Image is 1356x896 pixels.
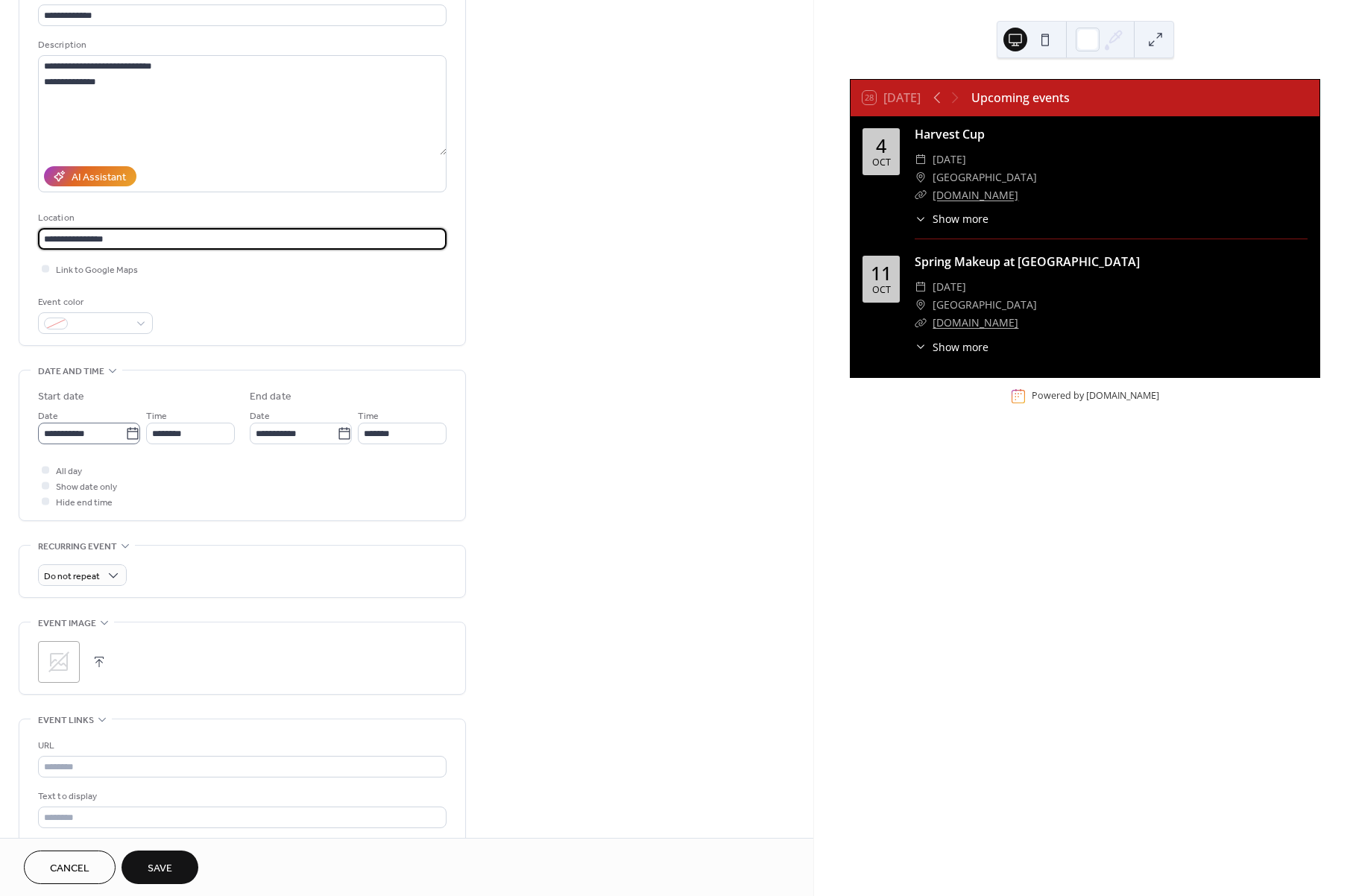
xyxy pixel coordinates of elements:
[38,713,94,728] span: Event links
[146,408,167,424] span: Time
[915,314,927,332] div: ​
[56,262,138,278] span: Link to Google Maps
[56,479,117,495] span: Show date only
[871,264,892,283] div: 11
[122,851,198,884] button: Save
[915,339,927,355] div: ​
[915,253,1140,270] a: Spring Makeup at [GEOGRAPHIC_DATA]
[38,641,80,683] div: ;
[38,364,104,379] span: Date and time
[38,616,96,631] span: Event image
[933,278,966,296] span: [DATE]
[38,738,444,754] div: URL
[72,170,126,186] div: AI Assistant
[915,278,927,296] div: ​
[1032,390,1159,403] div: Powered by
[38,539,117,555] span: Recurring event
[44,568,100,585] span: Do not repeat
[915,151,927,168] div: ​
[24,851,116,884] button: Cancel
[358,408,379,424] span: Time
[915,168,927,186] div: ​
[38,389,84,405] div: Start date
[872,285,891,295] div: Oct
[933,168,1037,186] span: [GEOGRAPHIC_DATA]
[38,37,444,53] div: Description
[872,158,891,168] div: Oct
[1086,390,1159,403] a: [DOMAIN_NAME]
[933,188,1018,202] a: [DOMAIN_NAME]
[933,339,988,355] span: Show more
[250,408,270,424] span: Date
[56,464,82,479] span: All day
[915,211,927,227] div: ​
[56,495,113,511] span: Hide end time
[876,136,886,155] div: 4
[44,166,136,186] button: AI Assistant
[971,89,1070,107] div: Upcoming events
[148,861,172,877] span: Save
[38,210,444,226] div: Location
[933,211,988,227] span: Show more
[250,389,291,405] div: End date
[915,339,988,355] button: ​Show more
[915,126,985,142] a: Harvest Cup
[50,861,89,877] span: Cancel
[38,294,150,310] div: Event color
[933,315,1018,329] a: [DOMAIN_NAME]
[38,789,444,804] div: Text to display
[38,408,58,424] span: Date
[933,296,1037,314] span: [GEOGRAPHIC_DATA]
[915,296,927,314] div: ​
[915,186,927,204] div: ​
[933,151,966,168] span: [DATE]
[915,211,988,227] button: ​Show more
